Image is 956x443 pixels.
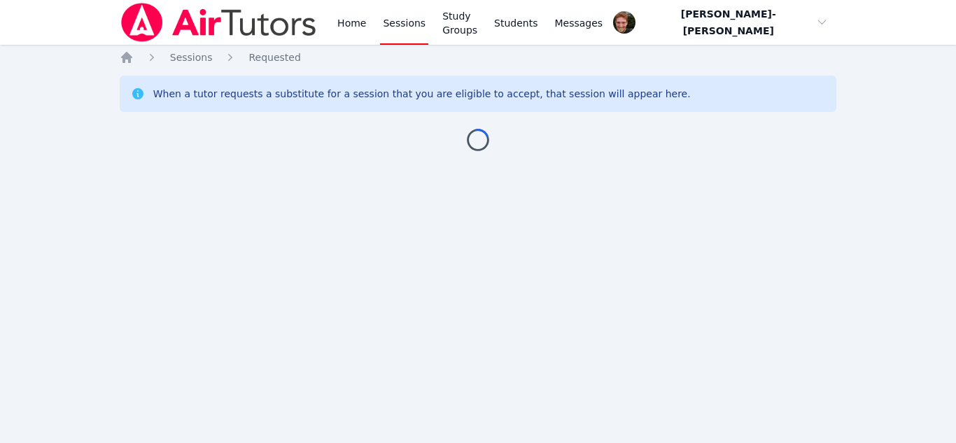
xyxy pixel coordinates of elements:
[248,50,300,64] a: Requested
[153,87,691,101] div: When a tutor requests a substitute for a session that you are eligible to accept, that session wi...
[248,52,300,63] span: Requested
[120,50,837,64] nav: Breadcrumb
[555,16,603,30] span: Messages
[120,3,318,42] img: Air Tutors
[170,50,213,64] a: Sessions
[170,52,213,63] span: Sessions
